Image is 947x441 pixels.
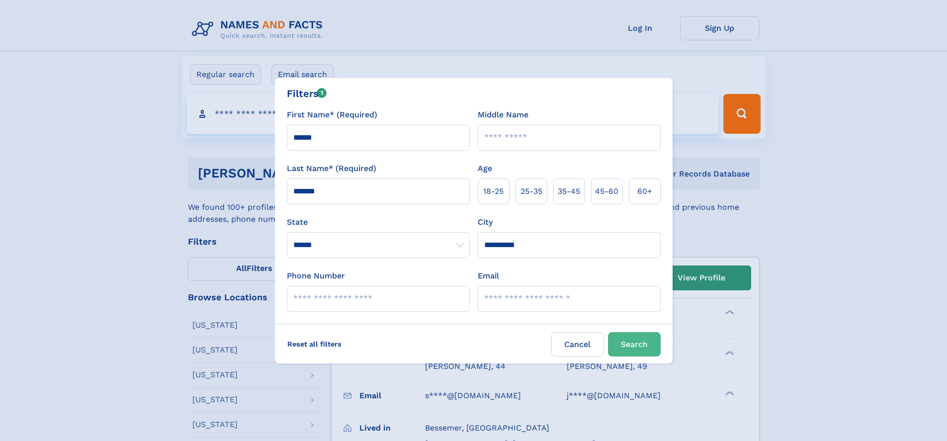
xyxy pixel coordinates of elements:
[478,109,528,121] label: Middle Name
[520,185,542,197] span: 25‑35
[287,163,376,175] label: Last Name* (Required)
[287,86,327,101] div: Filters
[478,270,499,282] label: Email
[281,332,348,356] label: Reset all filters
[478,163,492,175] label: Age
[483,185,504,197] span: 18‑25
[287,109,377,121] label: First Name* (Required)
[478,216,493,228] label: City
[287,270,345,282] label: Phone Number
[637,185,652,197] span: 60+
[558,185,580,197] span: 35‑45
[551,332,604,356] label: Cancel
[595,185,618,197] span: 45‑60
[608,332,661,356] button: Search
[287,216,470,228] label: State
